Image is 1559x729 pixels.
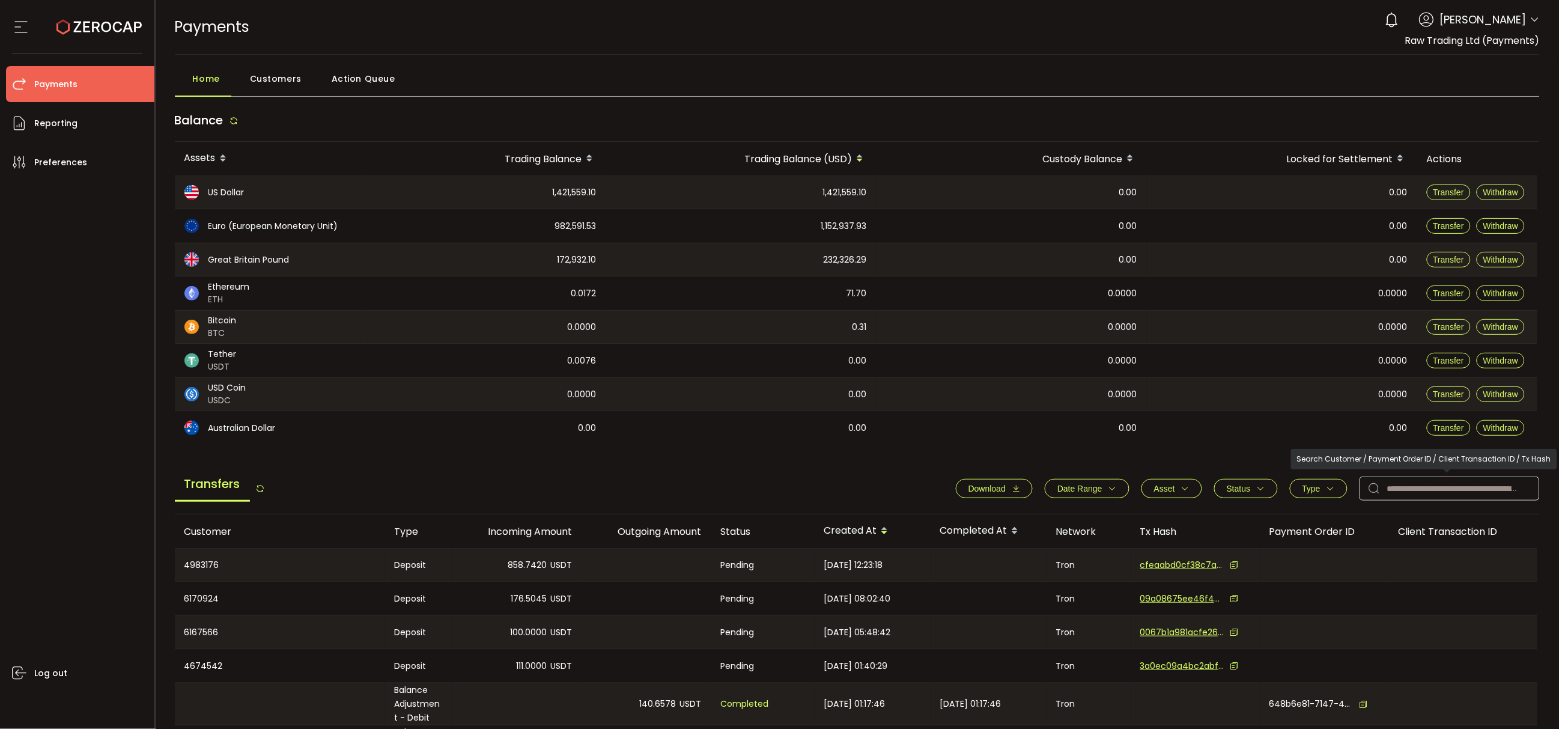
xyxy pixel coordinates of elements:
[1477,185,1525,200] button: Withdraw
[849,354,867,368] span: 0.00
[184,387,199,401] img: usdc_portfolio.svg
[453,525,582,538] div: Incoming Amount
[1119,253,1137,267] span: 0.00
[184,286,199,300] img: eth_portfolio.svg
[824,659,888,673] span: [DATE] 01:40:29
[1140,559,1224,572] span: cfeaabd0cf38c7a160907dc77d50a964a79e7e4d3c9809880b2ff256d5f24684
[1108,388,1137,401] span: 0.0000
[582,525,711,538] div: Outgoing Amount
[1214,479,1278,498] button: Status
[1047,525,1131,538] div: Network
[1131,525,1260,538] div: Tx Hash
[385,649,453,683] div: Deposit
[711,525,815,538] div: Status
[852,320,867,334] span: 0.31
[1477,319,1525,335] button: Withdraw
[568,388,597,401] span: 0.0000
[1140,593,1224,605] span: 09a08675ee46f44802b23e0ad9d104ba7b9bac5af4fa418832ee5721c11885fb
[385,525,453,538] div: Type
[208,186,245,199] span: US Dollar
[824,253,867,267] span: 232,326.29
[1483,221,1518,231] span: Withdraw
[175,468,250,502] span: Transfers
[1291,449,1557,469] div: Search Customer / Payment Order ID / Client Transaction ID / Tx Hash
[849,421,867,435] span: 0.00
[1389,525,1537,538] div: Client Transaction ID
[1390,253,1408,267] span: 0.00
[511,626,547,639] span: 100.0000
[1260,525,1389,538] div: Payment Order ID
[1433,288,1465,298] span: Transfer
[1379,354,1408,368] span: 0.0000
[721,697,769,711] span: Completed
[640,697,676,711] span: 140.6578
[175,112,223,129] span: Balance
[1483,356,1518,365] span: Withdraw
[1227,484,1251,493] span: Status
[1440,11,1527,28] span: [PERSON_NAME]
[721,558,755,572] span: Pending
[175,525,385,538] div: Customer
[1141,479,1202,498] button: Asset
[1427,386,1471,402] button: Transfer
[1433,356,1465,365] span: Transfer
[1108,287,1137,300] span: 0.0000
[1477,386,1525,402] button: Withdraw
[1405,34,1540,47] span: Raw Trading Ltd (Payments)
[1379,320,1408,334] span: 0.0000
[208,361,237,373] span: USDT
[968,484,1006,493] span: Download
[34,154,87,171] span: Preferences
[551,626,573,639] span: USDT
[1390,186,1408,200] span: 0.00
[1427,252,1471,267] button: Transfer
[208,293,250,306] span: ETH
[184,320,199,334] img: btc_portfolio.svg
[385,616,453,648] div: Deposit
[1302,484,1320,493] span: Type
[1047,616,1131,648] div: Tron
[1108,320,1137,334] span: 0.0000
[1427,185,1471,200] button: Transfer
[1045,479,1129,498] button: Date Range
[1433,423,1465,433] span: Transfer
[208,314,237,327] span: Bitcoin
[551,659,573,673] span: USDT
[1119,219,1137,233] span: 0.00
[175,16,250,37] span: Payments
[1140,626,1224,639] span: 0067b1a981acfe268fdd9442c7d2dba15e94fcdea3c95a8d1cdf058e3ece3d6d
[579,421,597,435] span: 0.00
[1390,219,1408,233] span: 0.00
[175,649,385,683] div: 4674542
[175,148,361,169] div: Assets
[824,626,891,639] span: [DATE] 05:48:42
[1433,221,1465,231] span: Transfer
[184,353,199,368] img: usdt_portfolio.svg
[1477,252,1525,267] button: Withdraw
[571,287,597,300] span: 0.0172
[1483,188,1518,197] span: Withdraw
[1047,549,1131,581] div: Tron
[508,558,547,572] span: 858.7420
[34,665,67,682] span: Log out
[1427,353,1471,368] button: Transfer
[34,115,77,132] span: Reporting
[1483,389,1518,399] span: Withdraw
[940,697,1001,711] span: [DATE] 01:17:46
[184,421,199,435] img: aud_portfolio.svg
[555,219,597,233] span: 982,591.53
[208,382,246,394] span: USD Coin
[385,582,453,615] div: Deposit
[184,185,199,200] img: usd_portfolio.svg
[1433,322,1465,332] span: Transfer
[1379,388,1408,401] span: 0.0000
[175,582,385,615] div: 6170924
[250,67,302,91] span: Customers
[1147,148,1417,169] div: Locked for Settlement
[208,394,246,407] span: USDC
[1433,188,1465,197] span: Transfer
[721,659,755,673] span: Pending
[568,320,597,334] span: 0.0000
[1047,649,1131,683] div: Tron
[931,521,1047,541] div: Completed At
